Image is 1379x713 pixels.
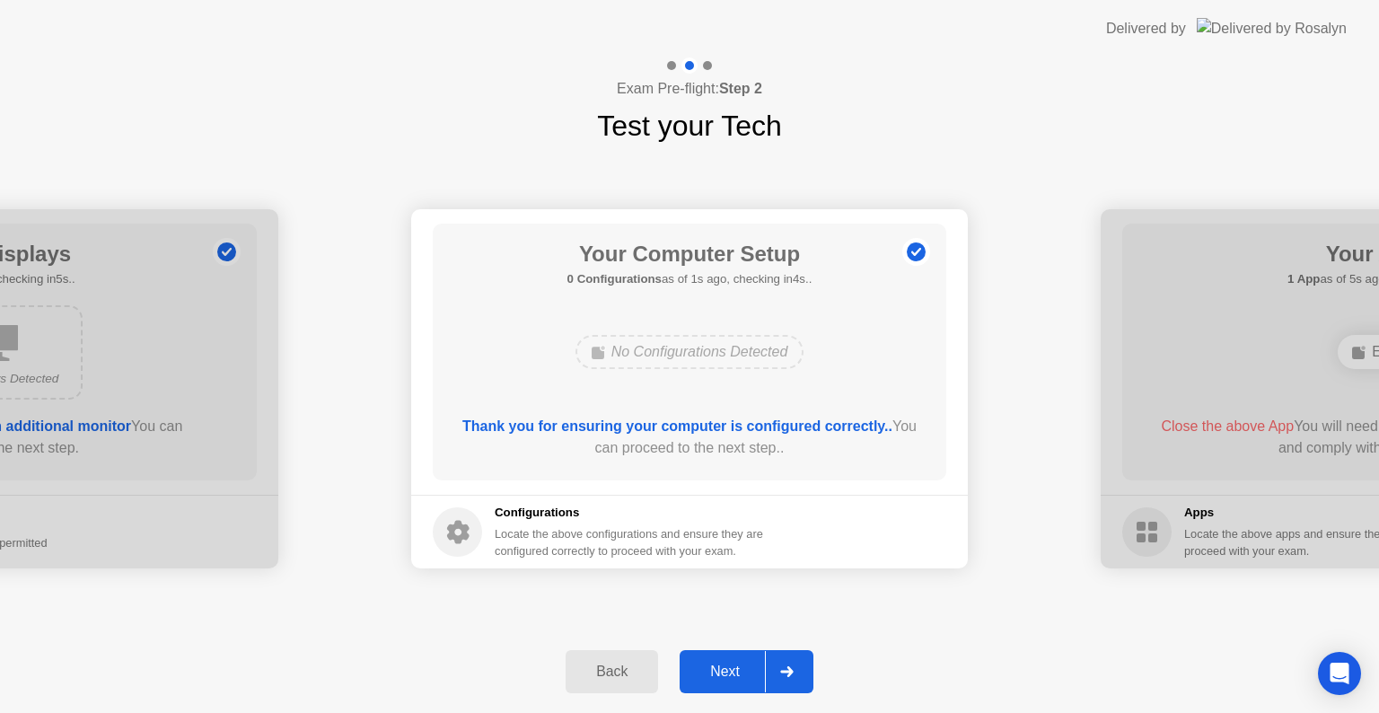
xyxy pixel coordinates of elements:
h4: Exam Pre-flight: [617,78,762,100]
div: Back [571,664,653,680]
button: Back [566,650,658,693]
div: Next [685,664,765,680]
h1: Test your Tech [597,104,782,147]
div: You can proceed to the next step.. [459,416,921,459]
div: Delivered by [1106,18,1186,40]
div: Open Intercom Messenger [1318,652,1361,695]
div: No Configurations Detected [575,335,804,369]
b: Step 2 [719,81,762,96]
b: Thank you for ensuring your computer is configured correctly.. [462,418,892,434]
button: Next [680,650,813,693]
h1: Your Computer Setup [567,238,812,270]
b: 0 Configurations [567,272,662,286]
div: Locate the above configurations and ensure they are configured correctly to proceed with your exam. [495,525,767,559]
h5: as of 1s ago, checking in4s.. [567,270,812,288]
h5: Configurations [495,504,767,522]
img: Delivered by Rosalyn [1197,18,1347,39]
